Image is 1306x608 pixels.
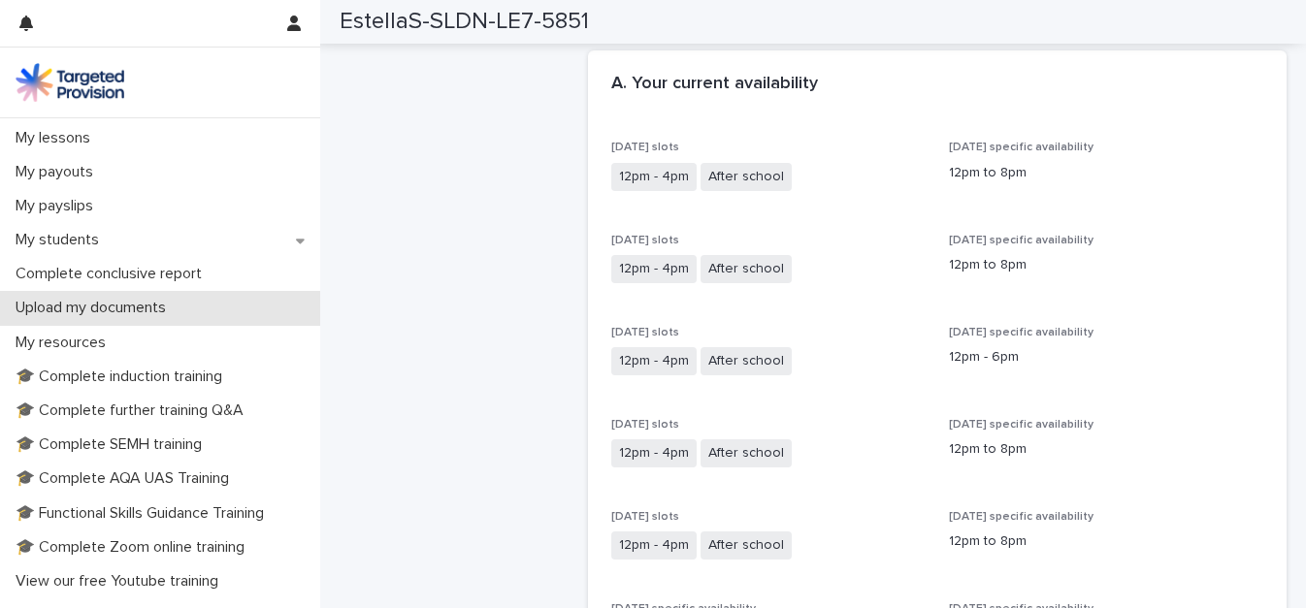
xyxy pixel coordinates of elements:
p: View our free Youtube training [8,572,234,591]
span: [DATE] slots [611,419,679,431]
p: 🎓 Complete Zoom online training [8,538,260,557]
img: M5nRWzHhSzIhMunXDL62 [16,63,124,102]
span: [DATE] slots [611,511,679,523]
h2: EstellaS-SLDN-LE7-5851 [340,8,589,36]
span: [DATE] specific availability [949,327,1094,338]
span: After school [701,255,792,283]
span: After school [701,347,792,375]
span: 12pm - 4pm [611,255,697,283]
span: [DATE] specific availability [949,142,1094,153]
span: [DATE] specific availability [949,511,1094,523]
p: 12pm to 8pm [949,255,1263,275]
p: 🎓 Complete SEMH training [8,435,217,454]
p: Complete conclusive report [8,265,217,283]
p: 🎓 Functional Skills Guidance Training [8,504,279,523]
span: [DATE] slots [611,142,679,153]
span: [DATE] specific availability [949,235,1094,246]
p: 🎓 Complete induction training [8,368,238,386]
span: [DATE] slots [611,235,679,246]
p: 12pm - 6pm [949,347,1263,368]
p: 12pm to 8pm [949,531,1263,552]
p: My lessons [8,129,106,147]
p: 12pm to 8pm [949,163,1263,183]
p: 🎓 Complete further training Q&A [8,401,259,420]
span: [DATE] specific availability [949,419,1094,431]
span: After school [701,439,792,467]
span: [DATE] slots [611,327,679,338]
span: 12pm - 4pm [611,531,697,560]
p: Upload my documents [8,299,181,317]
h2: A. Your current availability [611,74,818,95]
p: My resources [8,334,121,352]
span: After school [701,163,792,191]
p: My payslips [8,197,109,215]
p: My students [8,231,114,249]
span: 12pm - 4pm [611,439,697,467]
p: 🎓 Complete AQA UAS Training [8,469,245,488]
span: 12pm - 4pm [611,163,697,191]
p: 12pm to 8pm [949,439,1263,460]
span: After school [701,531,792,560]
span: 12pm - 4pm [611,347,697,375]
p: My payouts [8,163,109,181]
